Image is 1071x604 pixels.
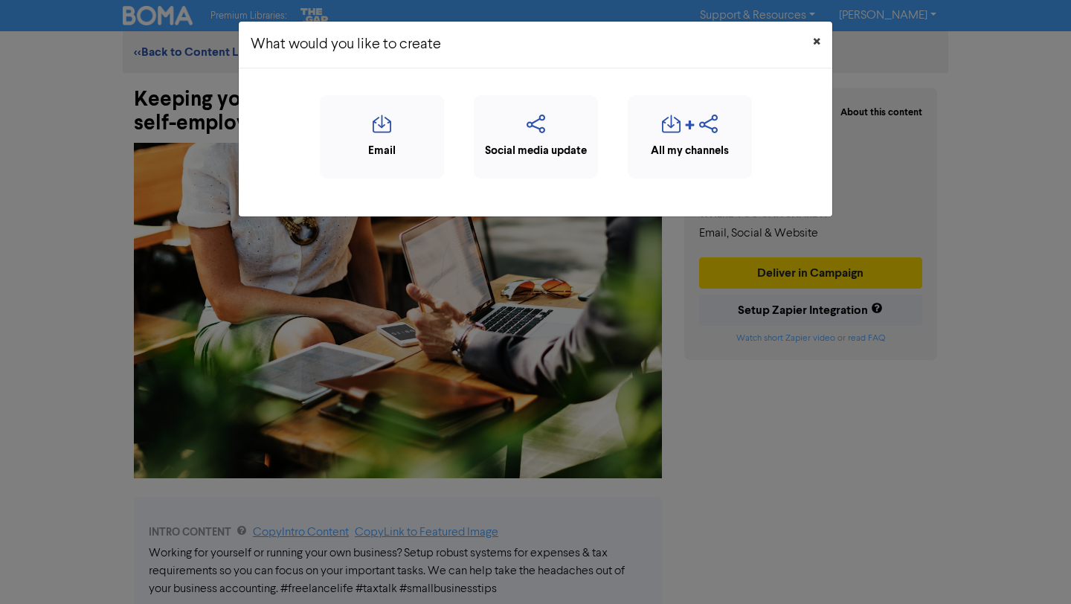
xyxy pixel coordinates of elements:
[813,31,820,54] span: ×
[328,143,436,160] div: Email
[482,143,590,160] div: Social media update
[997,533,1071,604] iframe: Chat Widget
[636,143,744,160] div: All my channels
[251,33,441,56] h5: What would you like to create
[801,22,832,63] button: Close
